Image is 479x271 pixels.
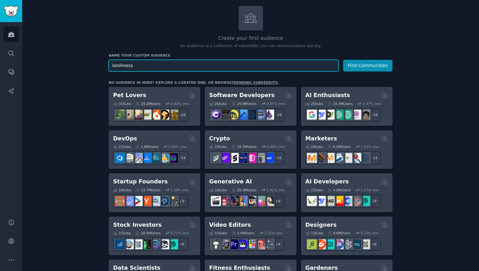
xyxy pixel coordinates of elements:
[367,108,381,121] div: + 18
[168,110,178,120] img: dogbreed
[159,239,169,249] img: swingtrading
[142,110,151,120] img: turtle
[170,188,188,192] div: 1.50 % /mo
[305,91,350,99] h2: AI Enthusiasts
[113,188,131,192] div: 16 Sub s
[334,110,343,120] img: chatgpt_promptDesign
[325,239,335,249] img: UI_Design
[305,135,337,143] h2: Marketers
[264,239,274,249] img: postproduction
[109,34,393,42] h2: Create your first audience
[220,239,230,249] img: editors
[135,145,158,149] div: 1.6M Users
[255,110,265,120] img: AskComputerScience
[209,91,274,99] h2: Software Developers
[209,178,252,186] h2: Generative AI
[113,231,131,235] div: 15 Sub s
[307,239,317,249] img: typography
[325,110,335,120] img: AItoolsCatalog
[351,239,361,249] img: learndesign
[115,239,125,249] img: dividends
[360,239,370,249] img: UX_Design
[305,231,323,235] div: 13 Sub s
[367,151,381,164] div: + 11
[316,196,326,206] img: DeepSeek
[246,110,256,120] img: reactnative
[361,145,379,149] div: 1.22 % /mo
[133,239,143,249] img: Forex
[271,237,284,251] div: + 8
[271,151,284,164] div: + 12
[168,239,178,249] img: technicalanalysis
[229,239,239,249] img: premiere
[113,221,162,229] h2: Stock Investors
[113,91,146,99] h2: Pet Lovers
[305,178,349,186] h2: AI Developers
[238,239,247,249] img: VideoEditors
[246,239,256,249] img: finalcutpro
[351,196,361,206] img: llmops
[229,110,239,120] img: learnjavascript
[342,196,352,206] img: OpenSourceAI
[209,145,227,149] div: 19 Sub s
[343,60,393,71] button: Find Communities
[367,237,381,251] div: + 6
[328,188,351,192] div: 4.0M Users
[307,196,317,206] img: LangChain
[211,110,221,120] img: csharp
[238,153,247,163] img: web3
[115,153,125,163] img: azuredevops
[246,153,256,163] img: defiblockchain
[133,196,143,206] img: startup
[342,239,352,249] img: userexperience
[220,196,230,206] img: dalle2
[328,231,351,235] div: 9.8M Users
[238,110,247,120] img: iOSProgramming
[264,110,274,120] img: elixir
[175,237,188,251] div: + 8
[109,53,393,58] h3: Name your custom audience
[334,239,343,249] img: UXDesign
[360,153,370,163] img: OnlineMarketing
[305,188,323,192] div: 15 Sub s
[255,196,265,206] img: starryai
[150,239,160,249] img: StocksAndTrading
[209,231,227,235] div: 15 Sub s
[168,196,178,206] img: growmybusiness
[325,153,335,163] img: AskMarketing
[159,196,169,206] img: Entrepreneurship
[159,110,169,120] img: PetAdvice
[334,196,343,206] img: MistralAI
[220,153,230,163] img: 0xPolygon
[115,196,125,206] img: EntrepreneurRideAlong
[351,110,361,120] img: OpenAIDev
[211,196,221,206] img: aivideo
[115,110,125,120] img: herpetology
[360,110,370,120] img: ArtificalIntelligence
[229,196,239,206] img: deepdream
[135,102,160,106] div: 24.2M Users
[267,102,285,106] div: 0.45 % /mo
[175,108,188,121] div: + 24
[342,110,352,120] img: chatgpt_prompts_
[113,135,137,143] h2: DevOps
[232,231,255,235] div: 2.4M Users
[142,196,151,206] img: ycombinator
[367,194,381,208] div: + 8
[271,194,284,208] div: + 9
[342,153,352,163] img: googleads
[316,110,326,120] img: DeepSeek
[211,239,221,249] img: gopro
[209,188,227,192] div: 16 Sub s
[316,239,326,249] img: logodesign
[113,178,168,186] h2: Startup Founders
[220,110,230,120] img: software
[150,153,160,163] img: platformengineering
[305,221,337,229] h2: Designers
[109,60,339,71] input: Pick a short name, like "Digital Marketers" or "Movie-Goers"
[113,145,131,149] div: 21 Sub s
[264,153,274,163] img: defi_
[232,102,257,106] div: 29.9M Users
[271,108,284,121] div: + 19
[238,196,247,206] img: sdforall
